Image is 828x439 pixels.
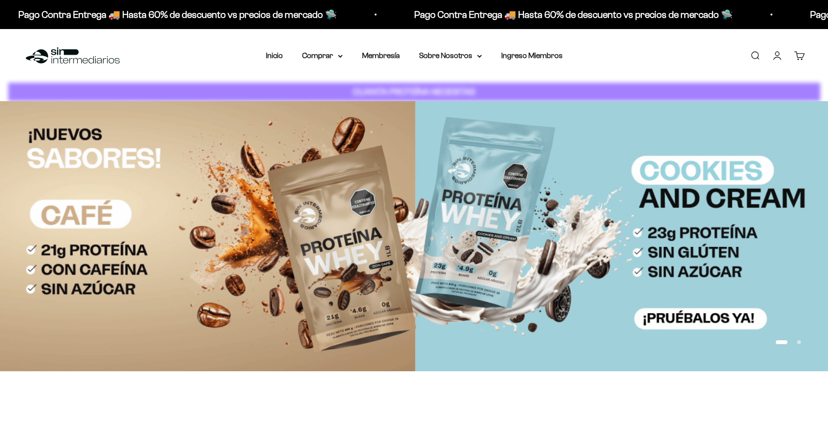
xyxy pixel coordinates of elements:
a: Ingreso Miembros [501,51,563,60]
a: Inicio [266,51,283,60]
p: Pago Contra Entrega 🚚 Hasta 60% de descuento vs precios de mercado 🛸 [17,7,335,22]
p: Pago Contra Entrega 🚚 Hasta 60% de descuento vs precios de mercado 🛸 [413,7,731,22]
a: Membresía [362,51,400,60]
strong: CUANTA PROTEÍNA NECESITAS [353,87,475,97]
summary: Sobre Nosotros [419,49,482,62]
summary: Comprar [302,49,343,62]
